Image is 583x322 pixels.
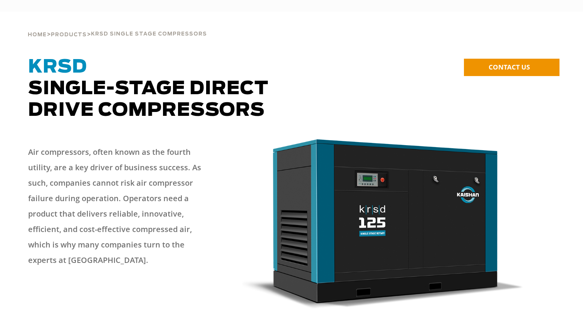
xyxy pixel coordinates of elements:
[242,137,524,309] img: krsd125
[91,32,207,37] span: krsd single stage compressors
[28,32,47,37] span: Home
[28,58,269,120] span: Single-Stage Direct Drive Compressors
[28,12,207,41] div: > >
[28,144,207,268] p: Air compressors, often known as the fourth utility, are a key driver of business success. As such...
[28,58,87,76] span: KRSD
[28,31,47,38] a: Home
[489,63,530,71] span: CONTACT US
[51,32,87,37] span: Products
[51,31,87,38] a: Products
[464,59,559,76] a: CONTACT US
